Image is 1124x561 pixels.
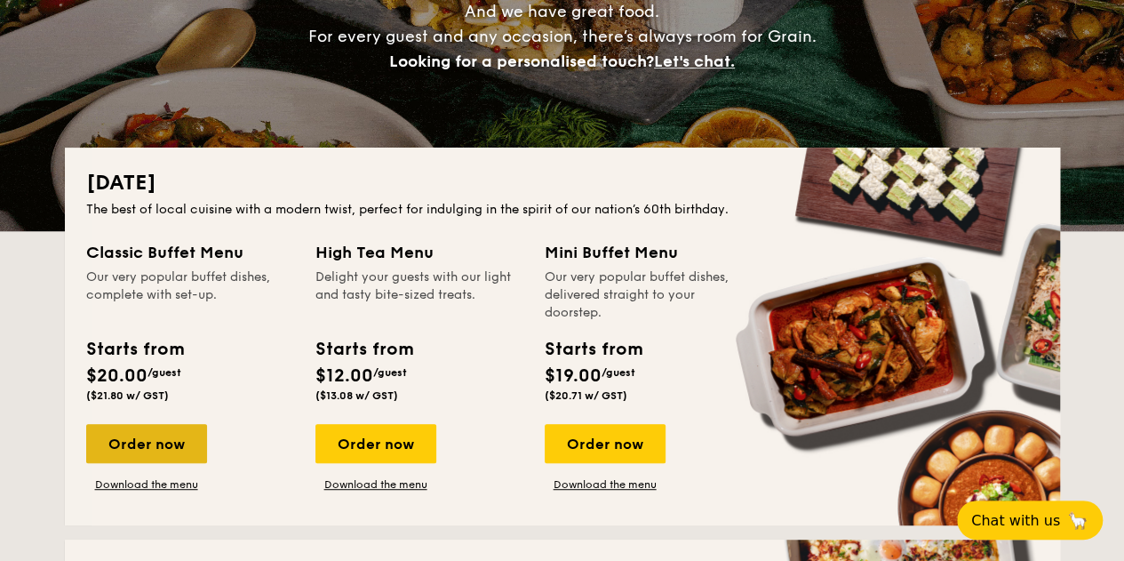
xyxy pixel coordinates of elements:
a: Download the menu [315,477,436,492]
span: 🦙 [1067,510,1088,531]
span: $20.00 [86,365,147,387]
span: /guest [373,366,407,379]
div: Our very popular buffet dishes, complete with set-up. [86,268,294,322]
span: ($21.80 w/ GST) [86,389,169,402]
div: Classic Buffet Menu [86,240,294,265]
span: Let's chat. [654,52,735,71]
span: $12.00 [315,365,373,387]
span: Chat with us [971,512,1060,529]
a: Download the menu [545,477,666,492]
div: Delight your guests with our light and tasty bite-sized treats. [315,268,523,322]
div: Order now [86,424,207,463]
div: Order now [545,424,666,463]
div: Mini Buffet Menu [545,240,753,265]
div: High Tea Menu [315,240,523,265]
span: $19.00 [545,365,602,387]
div: Order now [315,424,436,463]
span: And we have great food. For every guest and any occasion, there’s always room for Grain. [308,2,817,71]
div: Our very popular buffet dishes, delivered straight to your doorstep. [545,268,753,322]
div: Starts from [545,336,642,363]
a: Download the menu [86,477,207,492]
button: Chat with us🦙 [957,501,1103,540]
div: The best of local cuisine with a modern twist, perfect for indulging in the spirit of our nation’... [86,201,1039,219]
h2: [DATE] [86,169,1039,197]
div: Starts from [86,336,183,363]
span: /guest [602,366,635,379]
span: ($13.08 w/ GST) [315,389,398,402]
span: /guest [147,366,181,379]
span: Looking for a personalised touch? [389,52,654,71]
div: Starts from [315,336,412,363]
span: ($20.71 w/ GST) [545,389,627,402]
